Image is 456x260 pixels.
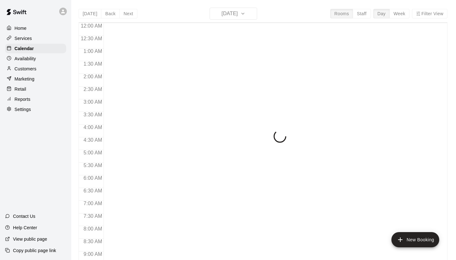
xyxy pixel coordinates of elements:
[79,23,104,29] span: 12:00 AM
[15,66,36,72] p: Customers
[15,25,27,31] p: Home
[13,213,35,219] p: Contact Us
[79,36,104,41] span: 12:30 AM
[82,61,104,67] span: 1:30 AM
[15,76,35,82] p: Marketing
[82,188,104,193] span: 6:30 AM
[13,236,47,242] p: View public page
[15,86,26,92] p: Retail
[15,106,31,113] p: Settings
[82,213,104,219] span: 7:30 AM
[82,251,104,257] span: 9:00 AM
[5,74,66,84] a: Marketing
[82,226,104,231] span: 8:00 AM
[5,34,66,43] a: Services
[82,49,104,54] span: 1:00 AM
[82,239,104,244] span: 8:30 AM
[15,96,30,102] p: Reports
[15,35,32,42] p: Services
[82,74,104,79] span: 2:00 AM
[13,247,56,254] p: Copy public page link
[5,44,66,53] a: Calendar
[15,45,34,52] p: Calendar
[82,150,104,155] span: 5:00 AM
[82,99,104,105] span: 3:00 AM
[5,64,66,74] a: Customers
[82,175,104,181] span: 6:00 AM
[5,105,66,114] a: Settings
[5,94,66,104] a: Reports
[15,55,36,62] p: Availability
[82,137,104,143] span: 4:30 AM
[82,125,104,130] span: 4:00 AM
[82,163,104,168] span: 5:30 AM
[5,84,66,94] a: Retail
[82,87,104,92] span: 2:30 AM
[5,23,66,33] a: Home
[82,201,104,206] span: 7:00 AM
[13,224,37,231] p: Help Center
[391,232,439,247] button: add
[5,54,66,63] a: Availability
[82,112,104,117] span: 3:30 AM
